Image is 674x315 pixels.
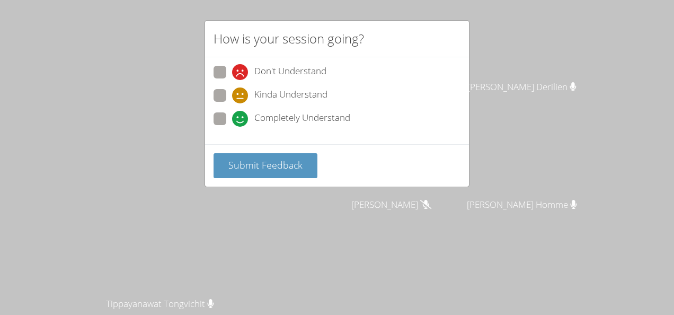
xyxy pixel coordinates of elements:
[254,64,326,80] span: Don't Understand
[254,111,350,127] span: Completely Understand
[214,153,317,178] button: Submit Feedback
[228,159,303,171] span: Submit Feedback
[254,87,327,103] span: Kinda Understand
[214,29,364,48] h2: How is your session going?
